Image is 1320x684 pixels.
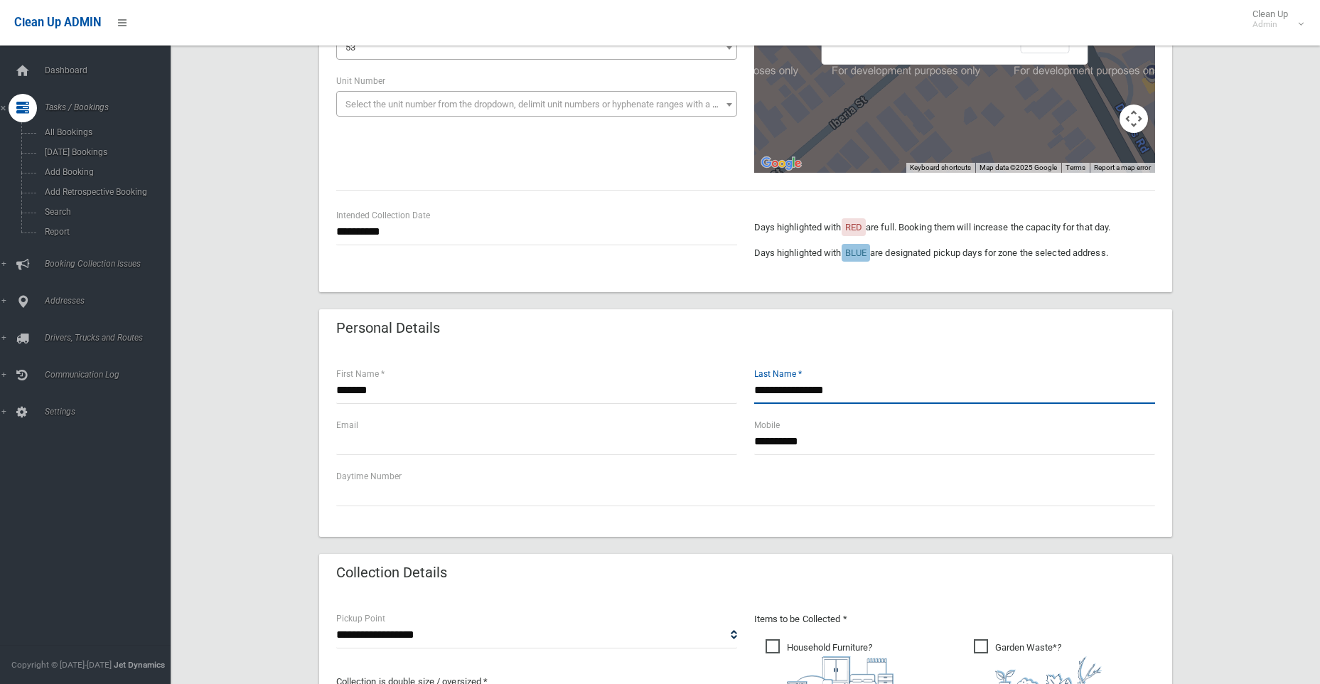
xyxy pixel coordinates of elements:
p: Days highlighted with are designated pickup days for zone the selected address. [754,245,1155,262]
span: Clean Up [1245,9,1302,30]
header: Collection Details [319,559,464,587]
span: Communication Log [41,370,181,380]
small: Admin [1252,19,1288,30]
span: Copyright © [DATE]-[DATE] [11,660,112,670]
span: Add Booking [41,167,169,177]
span: Select the unit number from the dropdown, delimit unit numbers or hyphenate ranges with a comma [345,99,743,109]
img: Google [758,154,805,173]
span: Tasks / Bookings [41,102,181,112]
header: Personal Details [319,314,457,342]
span: [DATE] Bookings [41,147,169,157]
span: Dashboard [41,65,181,75]
button: Keyboard shortcuts [910,163,971,173]
span: Drivers, Trucks and Routes [41,333,181,343]
span: Clean Up ADMIN [14,16,101,29]
p: Days highlighted with are full. Booking them will increase the capacity for that day. [754,219,1155,236]
span: All Bookings [41,127,169,137]
span: BLUE [845,247,866,258]
span: 53 [336,34,737,60]
span: 53 [345,42,355,53]
a: Report a map error [1094,164,1151,171]
button: Map camera controls [1120,105,1148,133]
span: Settings [41,407,181,417]
a: Open this area in Google Maps (opens a new window) [758,154,805,173]
span: 53 [340,38,734,58]
span: Booking Collection Issues [41,259,181,269]
span: Report [41,227,169,237]
p: Items to be Collected * [754,611,1155,628]
strong: Jet Dynamics [114,660,165,670]
span: Map data ©2025 Google [980,164,1057,171]
span: Add Retrospective Booking [41,187,169,197]
a: Terms (opens in new tab) [1066,164,1085,171]
span: RED [845,222,862,233]
span: Search [41,207,169,217]
span: Addresses [41,296,181,306]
